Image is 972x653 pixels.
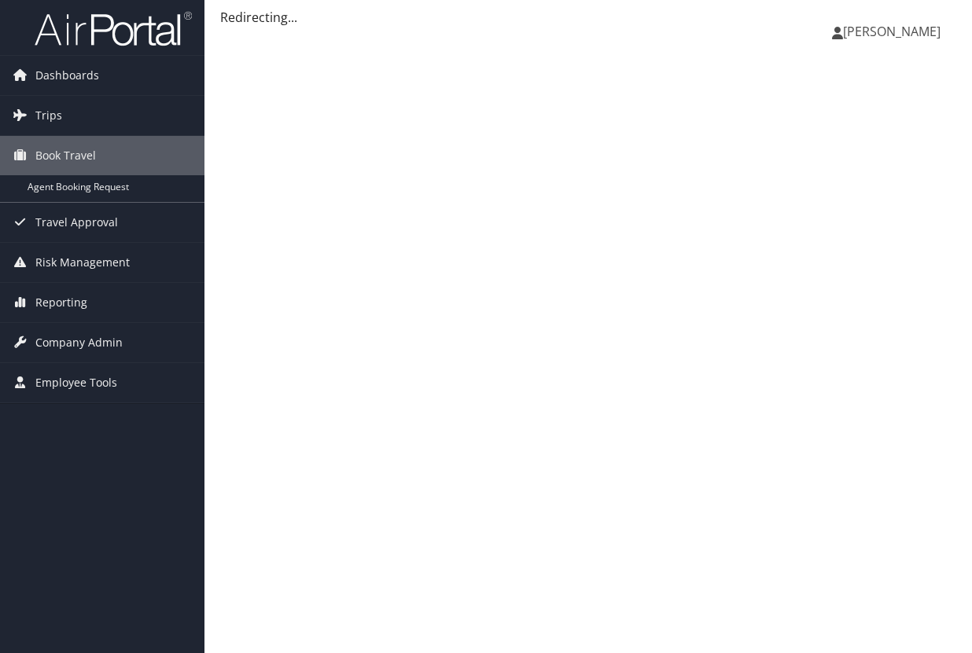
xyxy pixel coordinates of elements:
span: Trips [35,96,62,135]
span: [PERSON_NAME] [843,23,941,40]
span: Reporting [35,283,87,322]
span: Employee Tools [35,363,117,402]
span: Book Travel [35,136,96,175]
span: Risk Management [35,243,130,282]
span: Dashboards [35,56,99,95]
span: Travel Approval [35,203,118,242]
span: Company Admin [35,323,123,362]
img: airportal-logo.png [35,10,192,47]
div: Redirecting... [220,8,956,27]
a: [PERSON_NAME] [832,8,956,55]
